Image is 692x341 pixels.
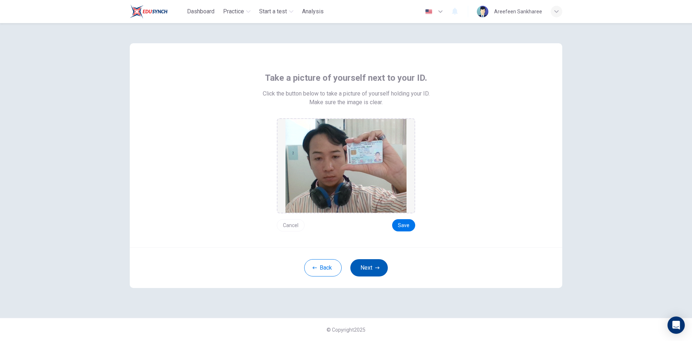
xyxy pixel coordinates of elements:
div: Areefeen Sankharee [494,7,542,16]
span: Make sure the image is clear. [309,98,383,107]
img: en [424,9,433,14]
button: Save [392,219,415,231]
button: Cancel [277,219,305,231]
button: Analysis [299,5,327,18]
span: Analysis [302,7,324,16]
span: Start a test [259,7,287,16]
img: Train Test logo [130,4,168,19]
button: Next [350,259,388,276]
button: Practice [220,5,253,18]
div: Open Intercom Messenger [667,316,685,334]
span: Practice [223,7,244,16]
img: preview screemshot [285,119,407,213]
span: © Copyright 2025 [327,327,365,333]
button: Back [304,259,342,276]
button: Dashboard [184,5,217,18]
span: Take a picture of yourself next to your ID. [265,72,427,84]
img: Profile picture [477,6,488,17]
span: Click the button below to take a picture of yourself holding your ID. [263,89,430,98]
span: Dashboard [187,7,214,16]
a: Train Test logo [130,4,184,19]
button: Start a test [256,5,296,18]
